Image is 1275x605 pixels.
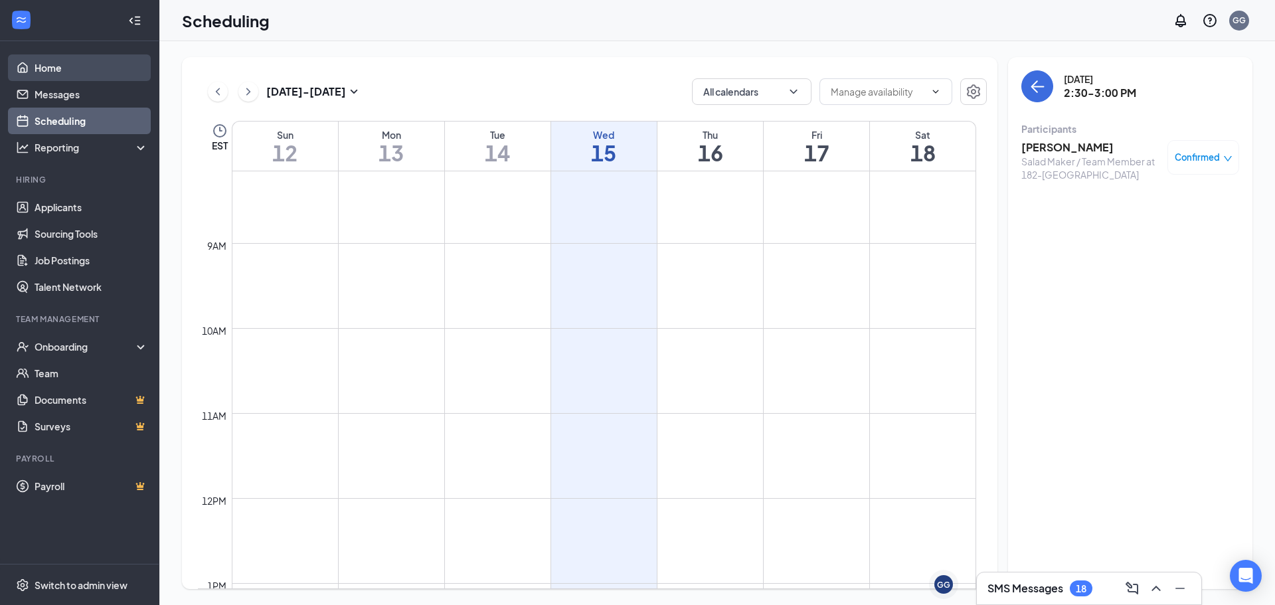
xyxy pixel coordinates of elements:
[238,82,258,102] button: ChevronRight
[35,194,148,220] a: Applicants
[35,141,149,154] div: Reporting
[1202,13,1218,29] svg: QuestionInfo
[1172,580,1188,596] svg: Minimize
[1076,583,1086,594] div: 18
[35,108,148,134] a: Scheduling
[445,122,551,171] a: October 14, 2025
[16,313,145,325] div: Team Management
[1021,140,1161,155] h3: [PERSON_NAME]
[960,78,987,105] button: Settings
[16,174,145,185] div: Hiring
[339,128,444,141] div: Mon
[937,579,950,590] div: GG
[1175,151,1220,164] span: Confirmed
[1223,154,1232,163] span: down
[764,122,869,171] a: October 17, 2025
[787,85,800,98] svg: ChevronDown
[339,122,444,171] a: October 13, 2025
[870,122,976,171] a: October 18, 2025
[1148,580,1164,596] svg: ChevronUp
[232,141,338,164] h1: 12
[1064,72,1136,86] div: [DATE]
[212,123,228,139] svg: Clock
[1124,580,1140,596] svg: ComposeMessage
[870,141,976,164] h1: 18
[1146,578,1167,599] button: ChevronUp
[831,84,925,99] input: Manage availability
[1173,13,1189,29] svg: Notifications
[35,274,148,300] a: Talent Network
[211,84,224,100] svg: ChevronLeft
[232,122,338,171] a: October 12, 2025
[339,141,444,164] h1: 13
[764,128,869,141] div: Fri
[1029,78,1045,94] svg: ArrowLeft
[232,128,338,141] div: Sun
[551,141,657,164] h1: 15
[35,387,148,413] a: DocumentsCrown
[199,493,229,508] div: 12pm
[266,84,346,99] h3: [DATE] - [DATE]
[35,81,148,108] a: Messages
[182,9,270,32] h1: Scheduling
[35,220,148,247] a: Sourcing Tools
[212,139,228,152] span: EST
[346,84,362,100] svg: SmallChevronDown
[205,578,229,593] div: 1pm
[15,13,28,27] svg: WorkstreamLogo
[445,141,551,164] h1: 14
[128,14,141,27] svg: Collapse
[930,86,941,97] svg: ChevronDown
[1021,70,1053,102] button: back-button
[1021,122,1239,135] div: Participants
[35,578,127,592] div: Switch to admin view
[657,141,763,164] h1: 16
[35,413,148,440] a: SurveysCrown
[1122,578,1143,599] button: ComposeMessage
[987,581,1063,596] h3: SMS Messages
[657,128,763,141] div: Thu
[657,122,763,171] a: October 16, 2025
[1169,578,1191,599] button: Minimize
[242,84,255,100] svg: ChevronRight
[764,141,869,164] h1: 17
[199,323,229,338] div: 10am
[551,122,657,171] a: October 15, 2025
[551,128,657,141] div: Wed
[35,247,148,274] a: Job Postings
[445,128,551,141] div: Tue
[35,340,137,353] div: Onboarding
[208,82,228,102] button: ChevronLeft
[16,578,29,592] svg: Settings
[16,340,29,353] svg: UserCheck
[35,360,148,387] a: Team
[1064,86,1136,100] h3: 2:30-3:00 PM
[870,128,976,141] div: Sat
[1021,155,1161,181] div: Salad Maker / Team Member at 182-[GEOGRAPHIC_DATA]
[16,141,29,154] svg: Analysis
[35,54,148,81] a: Home
[35,473,148,499] a: PayrollCrown
[199,408,229,423] div: 11am
[205,238,229,253] div: 9am
[16,453,145,464] div: Payroll
[692,78,811,105] button: All calendarsChevronDown
[1232,15,1246,26] div: GG
[966,84,981,100] svg: Settings
[1230,560,1262,592] div: Open Intercom Messenger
